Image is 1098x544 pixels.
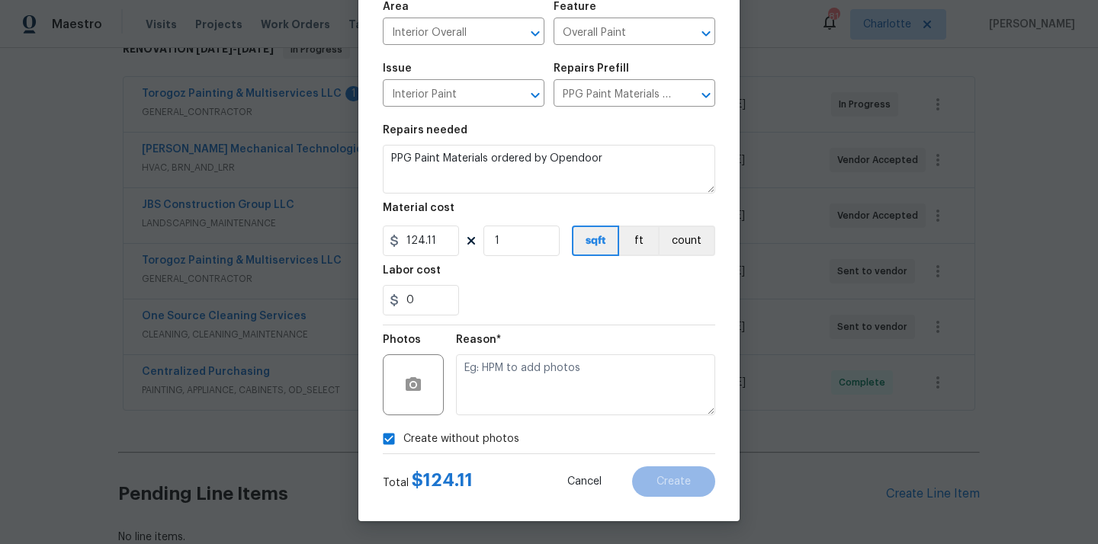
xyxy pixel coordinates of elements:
[572,226,619,256] button: sqft
[456,334,501,345] h5: Reason*
[383,472,473,491] div: Total
[412,471,473,489] span: $ 124.11
[403,431,519,447] span: Create without photos
[383,125,467,136] h5: Repairs needed
[525,85,546,106] button: Open
[383,63,412,74] h5: Issue
[695,85,717,106] button: Open
[632,466,715,497] button: Create
[695,23,717,44] button: Open
[383,145,715,194] textarea: PPG Paint Materials ordered by Opendoor
[567,476,602,488] span: Cancel
[543,466,626,497] button: Cancel
[383,334,421,345] h5: Photos
[383,203,454,213] h5: Material cost
[658,226,715,256] button: count
[554,2,596,12] h5: Feature
[525,23,546,44] button: Open
[657,476,691,488] span: Create
[619,226,658,256] button: ft
[554,63,629,74] h5: Repairs Prefill
[383,2,409,12] h5: Area
[383,265,441,276] h5: Labor cost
